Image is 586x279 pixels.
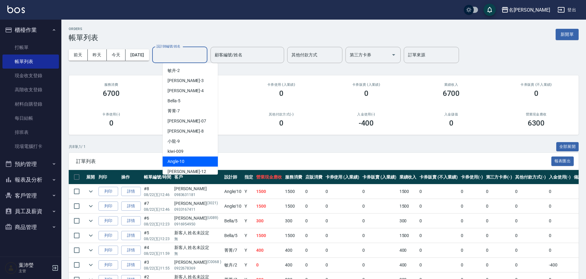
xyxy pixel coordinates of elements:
label: 設計師編號/姓名 [156,44,180,49]
td: 1500 [283,199,304,213]
td: 0 [324,214,361,228]
button: 名[PERSON_NAME] [499,4,553,16]
button: 客戶管理 [2,188,59,204]
td: Angle /10 [223,199,243,213]
td: 0 [459,228,484,243]
td: 0 [304,184,324,199]
th: 卡券販賣 (入業績) [361,170,398,184]
td: 1500 [398,199,418,213]
img: Person [5,262,17,274]
button: 全部展開 [556,142,579,152]
p: 共 8 筆, 1 / 1 [69,144,86,149]
td: #4 [142,243,173,258]
td: 1500 [255,199,283,213]
td: 400 [398,258,418,272]
td: 0 [484,199,514,213]
button: save [484,4,496,16]
th: 店販消費 [304,170,324,184]
div: 新客人 姓名未設定 [174,230,221,236]
button: expand row [86,216,95,225]
th: 客戶 [173,170,223,184]
th: 列印 [97,170,120,184]
td: 0 [484,214,514,228]
span: [PERSON_NAME] -07 [168,118,206,124]
p: (C0068 ) [207,259,221,266]
td: 菁菁 /7 [223,243,243,258]
span: [PERSON_NAME] -8 [168,128,204,134]
a: 新開單 [556,31,579,37]
h2: 卡券販賣 (入業績) [331,83,401,87]
p: 08/22 (五) 12:23 [144,236,171,242]
span: [PERSON_NAME] -3 [168,77,204,84]
button: 前天 [69,49,88,61]
a: 詳情 [121,231,141,240]
span: Bella -5 [168,98,180,104]
th: 業績收入 [398,170,418,184]
td: 0 [418,258,459,272]
td: 0 [484,258,514,272]
button: Open [389,50,399,60]
td: 0 [514,199,547,213]
th: 第三方卡券(-) [484,170,514,184]
td: 0 [514,228,547,243]
th: 操作 [120,170,142,184]
td: 0 [304,199,324,213]
h3: 6700 [443,89,460,98]
td: Y [243,258,255,272]
button: 報表匯出 [551,156,574,166]
h3: 0 [279,119,283,127]
button: [DATE] [125,49,149,61]
td: 0 [361,228,398,243]
a: 打帳單 [2,40,59,55]
td: 300 [398,214,418,228]
td: 0 [304,258,324,272]
p: 無 [174,251,221,256]
td: 0 [324,258,361,272]
button: 昨天 [88,49,107,61]
a: 高階收支登錄 [2,83,59,97]
td: 0 [514,214,547,228]
button: 報表及分析 [2,172,59,188]
td: 0 [361,243,398,258]
button: 列印 [98,246,118,255]
button: 櫃檯作業 [2,22,59,38]
td: -400 [547,258,573,272]
th: 備註 [572,170,584,184]
h2: 其他付款方式(-) [246,112,316,116]
td: 0 [514,258,547,272]
p: 0983631181 [174,192,221,198]
td: #5 [142,228,173,243]
a: 詳情 [121,187,141,196]
h2: 店販消費 [161,83,231,87]
th: 入金使用(-) [547,170,573,184]
button: 今天 [107,49,126,61]
a: 詳情 [121,246,141,255]
a: 排班表 [2,125,59,139]
td: 0 [324,199,361,213]
h2: 卡券使用(-) [76,112,146,116]
button: 登出 [555,4,579,16]
td: 1500 [255,228,283,243]
button: 列印 [98,216,118,226]
td: #8 [142,184,173,199]
td: #7 [142,199,173,213]
td: 0 [547,199,573,213]
td: 0 [304,228,324,243]
h2: 業績收入 [416,83,486,87]
td: 0 [547,228,573,243]
td: 0 [459,199,484,213]
h3: 6700 [103,89,120,98]
td: Bella /5 [223,228,243,243]
td: 0 [255,258,283,272]
h2: 入金使用(-) [331,112,401,116]
th: 卡券販賣 (不入業績) [418,170,459,184]
td: 0 [324,228,361,243]
td: 300 [255,214,283,228]
div: 新客人 姓名未設定 [174,244,221,251]
a: 帳單列表 [2,55,59,69]
th: 卡券使用 (入業績) [324,170,361,184]
h3: 帳單列表 [69,33,98,42]
td: 0 [418,214,459,228]
td: 0 [484,228,514,243]
td: 0 [547,184,573,199]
